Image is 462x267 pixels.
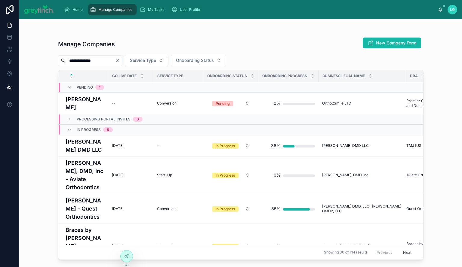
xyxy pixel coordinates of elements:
a: [PERSON_NAME] [66,95,105,111]
a: Conversion [157,206,200,211]
a: Home [62,4,87,15]
span: [DATE] [112,173,124,177]
span: Business Legal Name [322,74,365,78]
a: -- [157,143,200,148]
span: Ortho2Smile LTD [322,101,351,106]
span: Pending [77,85,93,90]
div: 0% [274,240,281,252]
div: 0% [274,97,281,109]
a: Select Button [207,241,255,252]
span: Service Type [130,57,156,63]
span: Onboarding Progress [262,74,307,78]
div: 85% [271,203,281,215]
span: Onboarding Status [176,57,214,63]
button: Select Button [207,203,254,214]
a: Start-Up [157,173,200,177]
a: 85% [262,203,315,215]
a: Quest Orthodontics [406,206,449,211]
a: [PERSON_NAME] DMD LLC [322,143,402,148]
span: -- [112,101,115,106]
span: In Progress [77,127,101,132]
span: My Tasks [148,7,164,12]
div: 36% [271,140,281,152]
a: Select Button [207,203,255,214]
a: -- [112,101,150,106]
a: Conversion [157,101,200,106]
span: DBA [410,74,418,78]
a: Select Button [207,169,255,181]
div: In Progress [216,244,235,249]
a: My Tasks [138,4,168,15]
a: 36% [262,140,315,152]
div: 0% [274,169,281,181]
span: [PERSON_NAME], DMD, Inc [322,173,368,177]
a: Braces by [PERSON_NAME] ([PERSON_NAME]) [66,226,105,266]
div: Pending [216,101,229,106]
button: Next [399,248,416,257]
a: 0% [262,97,315,109]
a: [PERSON_NAME] DMD, LLC [PERSON_NAME] DMD2, LLC [322,204,402,214]
button: Select Button [207,98,254,109]
span: Conversion [157,206,177,211]
a: [DATE] [112,173,150,177]
a: [DATE] [112,244,150,249]
span: New Company Form [376,40,416,46]
button: Select Button [207,140,254,151]
button: Select Button [207,170,254,181]
span: Start-Up [157,173,172,177]
a: Braces by [PERSON_NAME] [322,244,402,249]
h1: Manage Companies [58,40,115,48]
button: New Company Form [363,38,421,48]
span: Onboarding Status [207,74,247,78]
div: In Progress [216,143,235,149]
span: Braces by [PERSON_NAME] [406,241,449,251]
div: 1 [99,85,100,90]
span: [DATE] [112,206,124,211]
span: Conversion [157,244,177,249]
a: Select Button [207,140,255,151]
a: Ortho2Smile LTD [322,101,402,106]
a: [DATE] [112,143,150,148]
a: [DATE] [112,206,150,211]
button: Clear [115,58,122,63]
a: Aviate Orthodontics [406,173,449,177]
a: [PERSON_NAME] DMD LLC [66,138,105,154]
div: 0 [137,117,139,122]
a: [PERSON_NAME], DMD, Inc - Aviate Orthodontics [66,159,105,191]
a: TMJ [US_STATE] [406,143,449,148]
div: In Progress [216,206,235,212]
span: Processing Portal Invites [77,117,131,122]
span: Go Live Date [112,74,137,78]
span: Braces by [PERSON_NAME] [322,244,369,249]
a: Conversion [157,244,200,249]
a: 0% [262,169,315,181]
button: Select Button [171,55,226,66]
a: Premier Orthodontics and Dental Specialists [406,99,449,108]
a: [PERSON_NAME], DMD, Inc [322,173,402,177]
span: Service Type [157,74,183,78]
span: LG [450,7,455,12]
img: App logo [24,5,54,14]
span: -- [157,143,161,148]
div: scrollable content [59,3,438,16]
span: Conversion [157,101,177,106]
span: Aviate Orthodontics [406,173,440,177]
span: Quest Orthodontics [406,206,439,211]
a: 0% [262,240,315,252]
a: Manage Companies [88,4,137,15]
span: [DATE] [112,143,124,148]
span: [PERSON_NAME] DMD LLC [322,143,369,148]
span: TMJ [US_STATE] [406,143,435,148]
a: User Profile [170,4,204,15]
a: Select Button [207,98,255,109]
a: [PERSON_NAME] - Quest Orthodontics [66,196,105,221]
span: Showing 30 of 114 results [324,250,368,255]
span: Home [72,7,83,12]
